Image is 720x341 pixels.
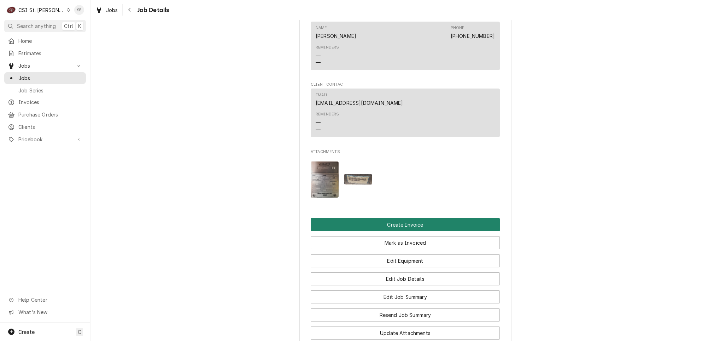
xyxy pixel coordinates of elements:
a: Clients [4,121,86,133]
button: Mark as Invoiced [311,236,500,249]
div: Location Contact [311,15,500,73]
button: Update Attachments [311,326,500,340]
div: Reminders [316,45,339,66]
a: [PHONE_NUMBER] [451,33,495,39]
div: Button Group Row [311,285,500,303]
span: What's New [18,308,82,316]
span: Purchase Orders [18,111,82,118]
div: — [316,126,321,133]
a: Jobs [4,72,86,84]
a: [EMAIL_ADDRESS][DOMAIN_NAME] [316,100,403,106]
a: Go to Help Center [4,294,86,306]
span: Client Contact [311,82,500,87]
div: Button Group Row [311,267,500,285]
button: Edit Equipment [311,254,500,267]
span: Job Details [135,5,169,15]
span: Estimates [18,50,82,57]
div: CSI St. Louis's Avatar [6,5,16,15]
span: Job Series [18,87,82,94]
div: Name [316,25,327,31]
div: Email [316,92,328,98]
div: Reminders [316,45,339,50]
div: Button Group Row [311,322,500,340]
div: — [316,59,321,66]
div: Client Contact [311,82,500,140]
div: Name [316,25,356,39]
span: K [78,22,81,30]
a: Go to Jobs [4,60,86,72]
span: Attachments [311,156,500,203]
div: — [316,119,321,126]
div: Client Contact List [311,89,500,140]
div: Button Group Row [311,303,500,322]
a: Purchase Orders [4,109,86,120]
img: vhWfWp1kT9aBy87bDiK5 [344,174,372,185]
div: C [6,5,16,15]
div: — [316,51,321,59]
div: Button Group Row [311,218,500,231]
div: Contact [311,22,500,70]
a: Home [4,35,86,47]
span: Jobs [106,6,118,14]
div: [PERSON_NAME] [316,32,356,40]
span: Help Center [18,296,82,303]
span: C [78,328,81,336]
div: SB [74,5,84,15]
span: Pricebook [18,136,72,143]
span: Ctrl [64,22,73,30]
button: Edit Job Summary [311,290,500,303]
img: tMA7L6tQM2HUTEQsRd0A [311,161,339,198]
div: CSI St. [PERSON_NAME] [18,6,64,14]
button: Search anythingCtrlK [4,20,86,32]
button: Create Invoice [311,218,500,231]
span: Invoices [18,98,82,106]
span: Search anything [17,22,56,30]
span: Jobs [18,74,82,82]
a: Estimates [4,47,86,59]
div: Reminders [316,112,339,133]
div: Phone [451,25,464,31]
span: Clients [18,123,82,131]
button: Edit Job Details [311,272,500,285]
button: Navigate back [124,4,135,16]
a: Jobs [93,4,121,16]
span: Jobs [18,62,72,69]
a: Job Series [4,85,86,96]
div: Attachments [311,149,500,203]
div: Phone [451,25,495,39]
span: Attachments [311,149,500,155]
div: Shayla Bell's Avatar [74,5,84,15]
span: Home [18,37,82,45]
a: Go to Pricebook [4,133,86,145]
div: Email [316,92,403,107]
a: Go to What's New [4,306,86,318]
div: Button Group Row [311,231,500,249]
div: Button Group Row [311,249,500,267]
a: Invoices [4,96,86,108]
div: Reminders [316,112,339,117]
div: Location Contact List [311,22,500,73]
span: Create [18,329,35,335]
button: Resend Job Summary [311,308,500,322]
div: Contact [311,89,500,137]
